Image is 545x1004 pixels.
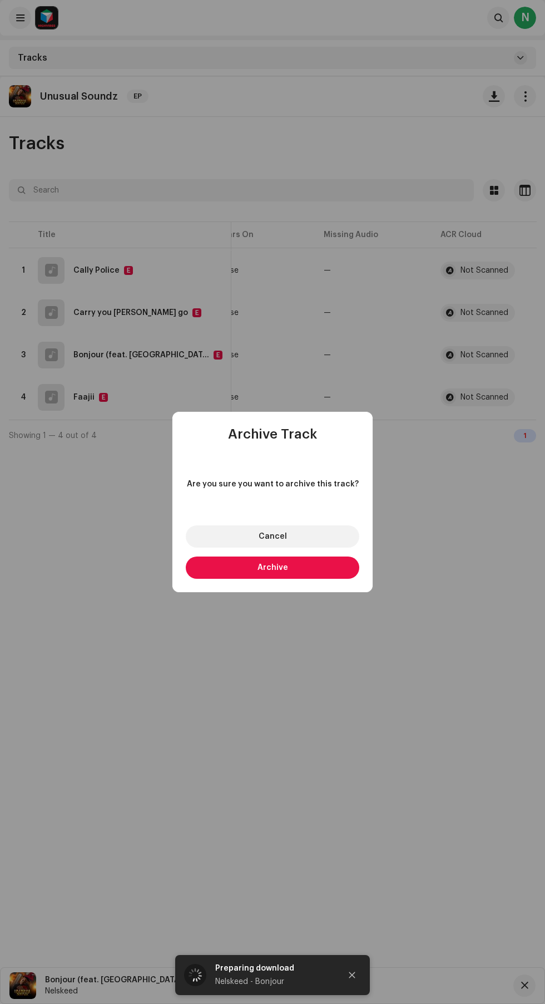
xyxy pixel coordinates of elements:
[186,479,359,490] span: Are you sure you want to archive this track?
[341,964,363,986] button: Close
[215,962,332,975] div: Preparing download
[215,975,332,988] div: Nelskeed - Bonjour
[259,533,287,540] span: Cancel
[186,525,359,548] button: Cancel
[257,564,288,572] span: Archive
[228,427,317,441] span: Archive Track
[186,557,359,579] button: Archive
